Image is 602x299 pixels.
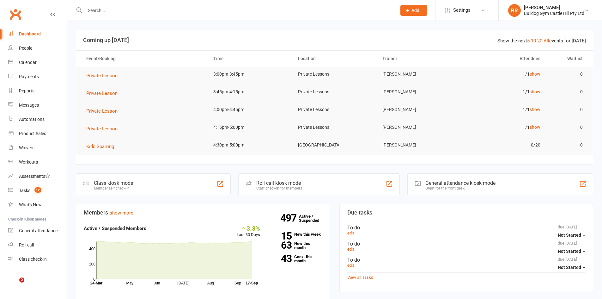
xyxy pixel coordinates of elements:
[292,102,377,117] td: Private Lessons
[292,138,377,153] td: [GEOGRAPHIC_DATA]
[8,184,67,198] a: Tasks 12
[8,70,67,84] a: Payments
[84,226,146,231] strong: Active / Suspended Members
[347,263,354,268] a: edit
[270,241,322,250] a: 63New this month
[347,275,373,280] a: View all Tasks
[558,246,585,257] button: Not Started
[86,143,119,150] button: Kids Sparring
[270,255,322,263] a: 43Canx. this month
[19,117,45,122] div: Automations
[270,240,292,250] strong: 63
[8,155,67,169] a: Workouts
[558,229,585,241] button: Not Started
[558,233,581,238] span: Not Started
[8,252,67,266] a: Class kiosk mode
[377,102,461,117] td: [PERSON_NAME]
[8,112,67,127] a: Automations
[86,107,122,115] button: Private Lesson
[558,262,585,273] button: Not Started
[86,90,118,96] span: Private Lesson
[83,6,392,15] input: Search...
[546,138,588,153] td: 0
[270,232,322,236] a: 15New this week
[461,102,546,117] td: 1/1
[8,98,67,112] a: Messages
[19,277,24,283] span: 2
[530,107,540,112] a: show
[347,241,586,247] div: To do
[19,46,32,51] div: People
[237,225,260,238] div: Last 30 Days
[8,141,67,155] a: Waivers
[546,102,588,117] td: 0
[19,60,37,65] div: Calendar
[524,10,584,16] div: Bulldog Gym Castle Hill Pty Ltd
[461,51,546,67] th: Attendees
[546,120,588,135] td: 0
[270,231,292,241] strong: 15
[292,51,377,67] th: Location
[256,180,302,186] div: Roll call kiosk mode
[19,242,34,247] div: Roll call
[81,51,208,67] th: Event/Booking
[19,31,41,36] div: Dashboard
[530,89,540,94] a: show
[453,3,471,17] span: Settings
[347,257,586,263] div: To do
[292,84,377,99] td: Private Lessons
[546,84,588,99] td: 0
[19,145,34,150] div: Waivers
[425,186,496,190] div: Great for the front desk
[400,5,427,16] button: Add
[530,72,540,77] a: show
[208,51,292,67] th: Time
[110,210,133,216] a: show more
[558,249,581,254] span: Not Started
[347,225,586,231] div: To do
[19,174,50,179] div: Assessments
[19,88,34,93] div: Reports
[546,51,588,67] th: Waitlist
[86,125,122,133] button: Private Lesson
[8,169,67,184] a: Assessments
[19,131,46,136] div: Product Sales
[531,38,536,44] a: 10
[347,231,354,235] a: edit
[19,74,39,79] div: Payments
[524,5,584,10] div: [PERSON_NAME]
[530,125,540,130] a: show
[299,209,327,227] a: 497Active / Suspended
[86,90,122,97] button: Private Lesson
[86,126,118,132] span: Private Lesson
[19,188,30,193] div: Tasks
[292,67,377,82] td: Private Lessons
[292,120,377,135] td: Private Lessons
[86,72,122,79] button: Private Lesson
[377,84,461,99] td: [PERSON_NAME]
[8,27,67,41] a: Dashboard
[256,186,302,190] div: Staff check-in for members
[84,209,322,216] h3: Members
[425,180,496,186] div: General attendance kiosk mode
[544,38,549,44] a: All
[461,84,546,99] td: 1/1
[347,247,354,252] a: edit
[347,209,586,216] h3: Due tasks
[19,202,42,207] div: What's New
[8,238,67,252] a: Roll call
[208,102,292,117] td: 4:00pm-4:45pm
[208,84,292,99] td: 3:45pm-4:15pm
[19,159,38,165] div: Workouts
[461,138,546,153] td: 0/20
[208,67,292,82] td: 3:00pm-3:45pm
[377,51,461,67] th: Trainer
[497,37,586,45] div: Show the next events for [DATE]
[208,120,292,135] td: 4:15pm-5:00pm
[8,84,67,98] a: Reports
[558,265,581,270] span: Not Started
[546,67,588,82] td: 0
[461,120,546,135] td: 1/1
[19,228,58,233] div: General attendance
[94,180,133,186] div: Class kiosk mode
